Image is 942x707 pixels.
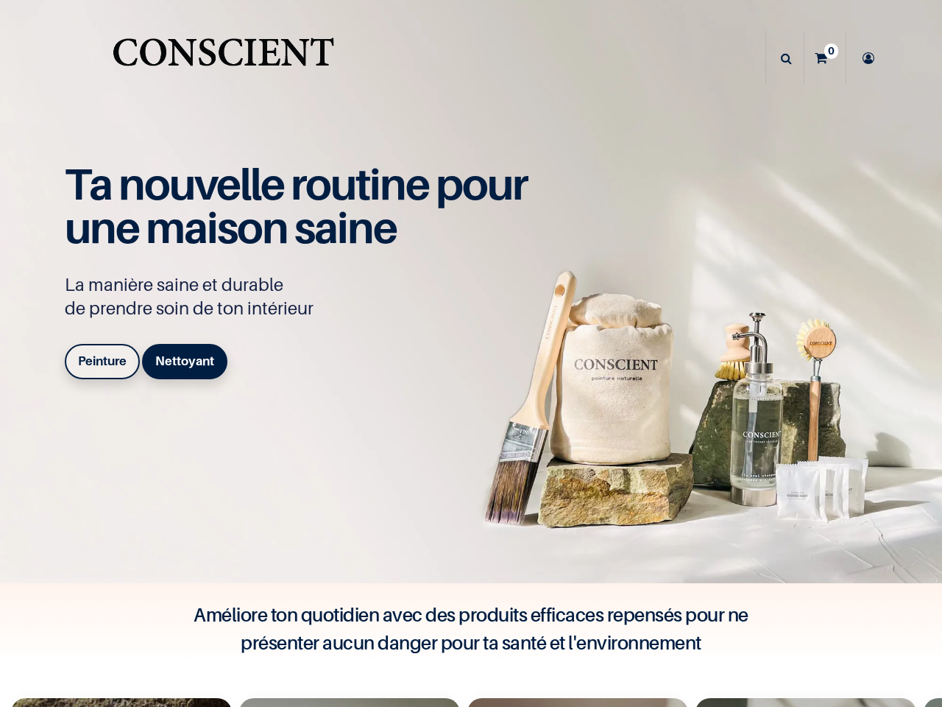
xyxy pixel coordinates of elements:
[110,29,337,88] img: Conscient
[177,601,765,657] h4: Améliore ton quotidien avec des produits efficaces repensés pour ne présenter aucun danger pour t...
[65,344,140,379] a: Peinture
[110,29,337,88] a: Logo of Conscient
[65,273,543,320] p: La manière saine et durable de prendre soin de ton intérieur
[65,158,527,253] span: Ta nouvelle routine pour une maison saine
[78,353,127,368] b: Peinture
[804,32,846,84] a: 0
[155,353,214,368] b: Nettoyant
[824,43,838,58] sup: 0
[142,344,227,379] a: Nettoyant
